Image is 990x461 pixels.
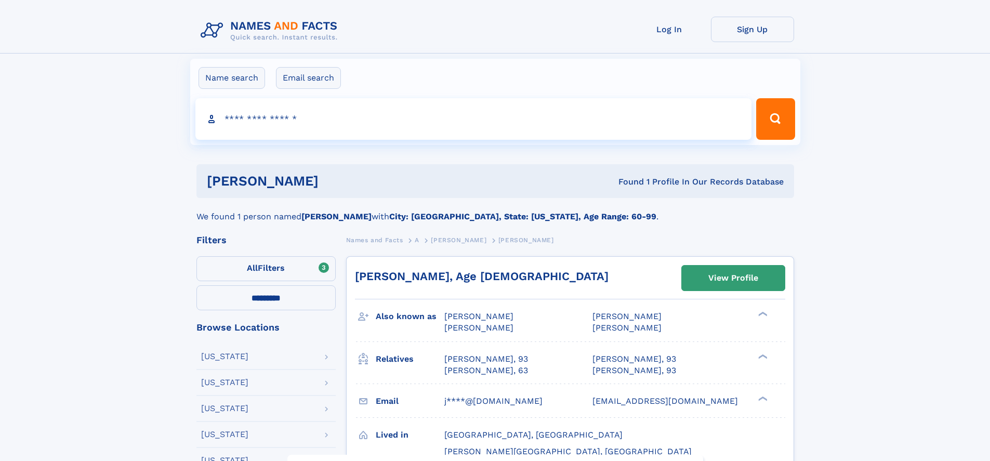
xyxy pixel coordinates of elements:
span: [PERSON_NAME] [592,323,662,333]
b: City: [GEOGRAPHIC_DATA], State: [US_STATE], Age Range: 60-99 [389,212,656,221]
a: [PERSON_NAME], Age [DEMOGRAPHIC_DATA] [355,270,609,283]
a: [PERSON_NAME] [431,233,486,246]
div: Found 1 Profile In Our Records Database [468,176,784,188]
div: [US_STATE] [201,430,248,439]
a: Sign Up [711,17,794,42]
span: [GEOGRAPHIC_DATA], [GEOGRAPHIC_DATA] [444,430,623,440]
div: [US_STATE] [201,352,248,361]
span: [PERSON_NAME][GEOGRAPHIC_DATA], [GEOGRAPHIC_DATA] [444,446,692,456]
h1: [PERSON_NAME] [207,175,469,188]
span: [PERSON_NAME] [444,311,513,321]
div: We found 1 person named with . [196,198,794,223]
button: Search Button [756,98,795,140]
h3: Lived in [376,426,444,444]
h3: Also known as [376,308,444,325]
label: Filters [196,256,336,281]
input: search input [195,98,752,140]
a: [PERSON_NAME], 93 [592,365,676,376]
div: Browse Locations [196,323,336,332]
span: A [415,236,419,244]
label: Email search [276,67,341,89]
label: Name search [199,67,265,89]
span: [EMAIL_ADDRESS][DOMAIN_NAME] [592,396,738,406]
span: [PERSON_NAME] [498,236,554,244]
span: [PERSON_NAME] [444,323,513,333]
h3: Email [376,392,444,410]
a: Log In [628,17,711,42]
span: All [247,263,258,273]
b: [PERSON_NAME] [301,212,372,221]
div: ❯ [756,353,768,360]
img: Logo Names and Facts [196,17,346,45]
a: [PERSON_NAME], 93 [444,353,528,365]
div: [US_STATE] [201,404,248,413]
a: [PERSON_NAME], 93 [592,353,676,365]
span: [PERSON_NAME] [592,311,662,321]
a: [PERSON_NAME], 63 [444,365,528,376]
div: ❯ [756,311,768,318]
div: Filters [196,235,336,245]
div: [US_STATE] [201,378,248,387]
a: View Profile [682,266,785,291]
a: A [415,233,419,246]
a: Names and Facts [346,233,403,246]
div: View Profile [708,266,758,290]
span: [PERSON_NAME] [431,236,486,244]
div: ❯ [756,395,768,402]
h3: Relatives [376,350,444,368]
